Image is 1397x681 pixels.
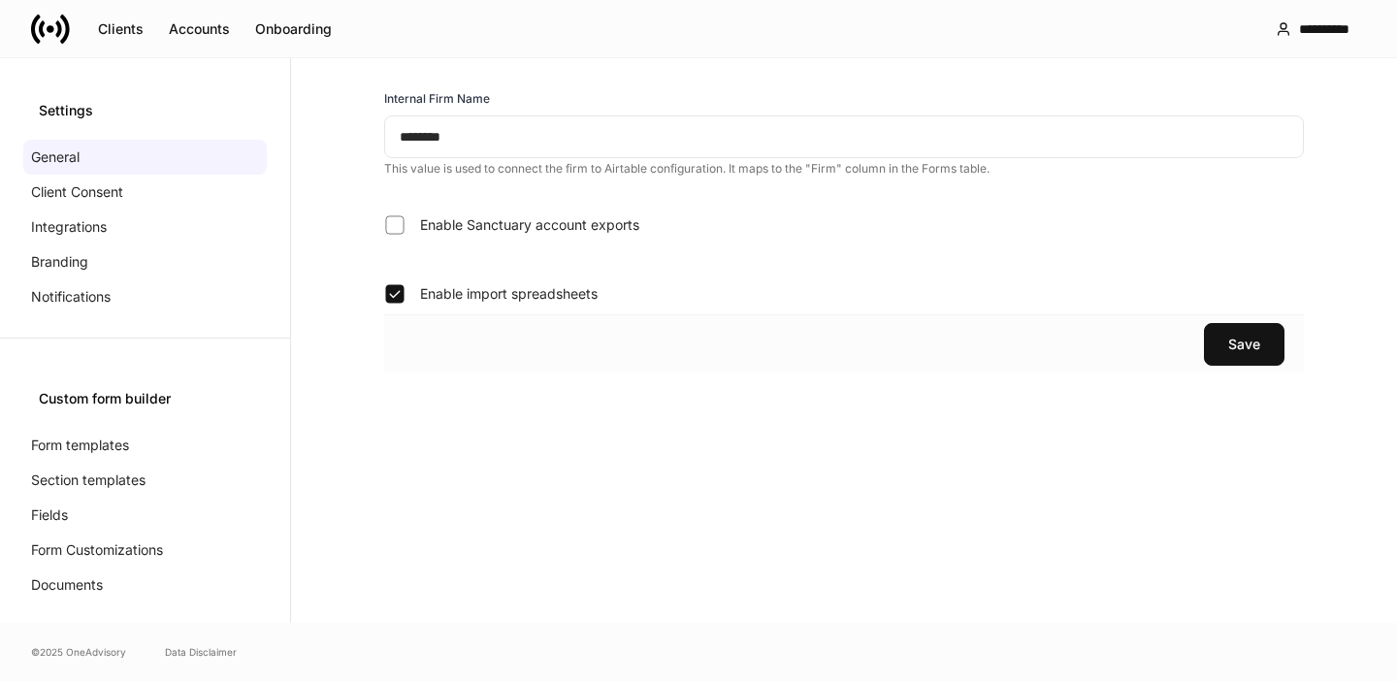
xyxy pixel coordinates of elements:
div: Settings [39,101,251,120]
p: Integrations [31,217,107,237]
div: Clients [98,22,144,36]
div: Onboarding [255,22,332,36]
span: © 2025 OneAdvisory [31,644,126,660]
div: Custom form builder [39,389,251,408]
span: Enable import spreadsheets [420,284,598,304]
a: Notifications [23,279,267,314]
h6: Internal Firm Name [384,89,490,108]
button: Accounts [156,14,243,45]
p: Documents [31,575,103,595]
a: Form templates [23,428,267,463]
a: Form Customizations [23,533,267,567]
a: Section templates [23,463,267,498]
p: Section templates [31,470,146,490]
p: General [31,147,80,167]
p: Branding [31,252,88,272]
a: Data Disclaimer [165,644,237,660]
a: General [23,140,267,175]
p: Client Consent [31,182,123,202]
span: Enable Sanctuary account exports [420,215,639,235]
a: Client Consent [23,175,267,210]
button: Clients [85,14,156,45]
div: Accounts [169,22,230,36]
button: Save [1204,323,1284,366]
a: Documents [23,567,267,602]
p: This value is used to connect the firm to Airtable configuration. It maps to the "Firm" column in... [384,161,1304,177]
p: Fields [31,505,68,525]
a: Fields [23,498,267,533]
div: Save [1228,338,1260,351]
p: Form Customizations [31,540,163,560]
a: Integrations [23,210,267,244]
a: Branding [23,244,267,279]
p: Form templates [31,436,129,455]
button: Onboarding [243,14,344,45]
p: Notifications [31,287,111,307]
